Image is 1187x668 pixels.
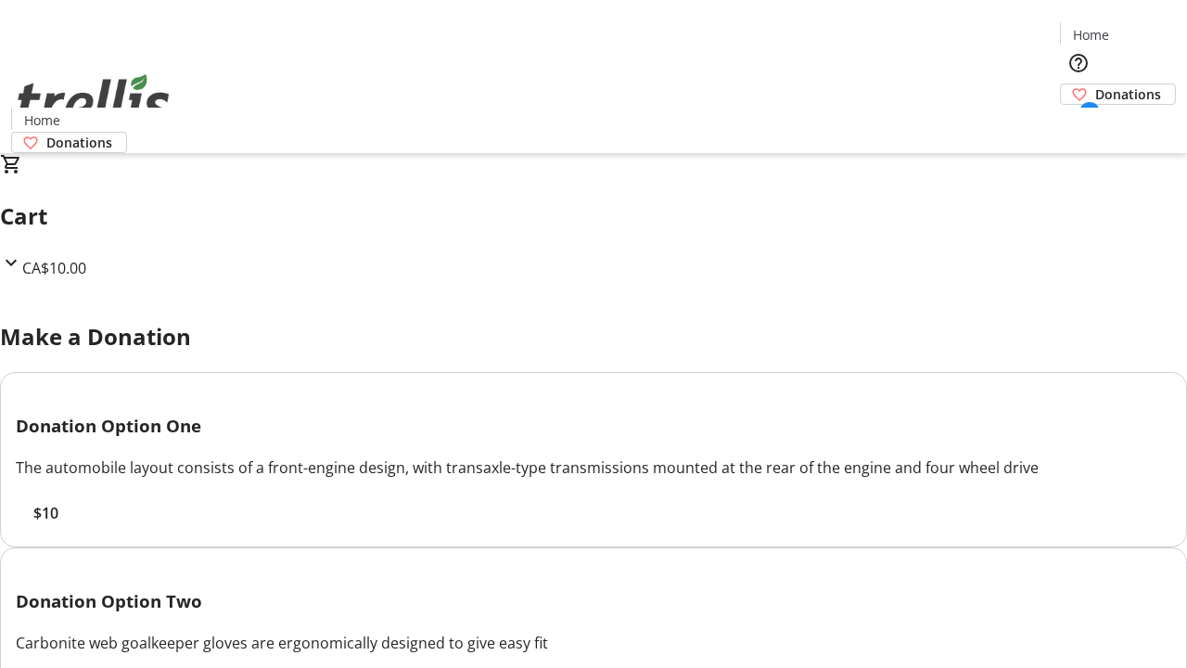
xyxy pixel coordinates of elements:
span: CA$10.00 [22,258,86,278]
span: Home [1073,25,1109,45]
div: Carbonite web goalkeeper gloves are ergonomically designed to give easy fit [16,632,1171,654]
a: Home [12,110,71,130]
span: Home [24,110,60,130]
img: Orient E2E Organization LWHmJ57qa7's Logo [11,54,176,147]
a: Donations [1060,83,1176,105]
h3: Donation Option Two [16,588,1171,614]
div: The automobile layout consists of a front-engine design, with transaxle-type transmissions mounte... [16,456,1171,479]
a: Donations [11,132,127,153]
span: Donations [1095,84,1161,104]
span: $10 [33,502,58,524]
h3: Donation Option One [16,413,1171,439]
button: $10 [16,502,75,524]
span: Donations [46,133,112,152]
button: Cart [1060,105,1097,142]
a: Home [1061,25,1120,45]
button: Help [1060,45,1097,82]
